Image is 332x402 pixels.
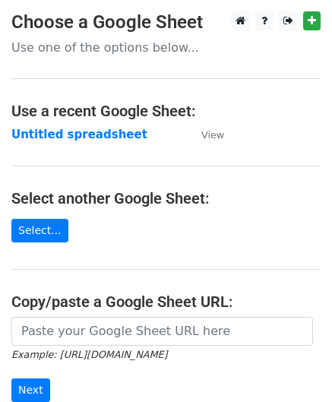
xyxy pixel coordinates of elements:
a: View [186,128,224,141]
h3: Choose a Google Sheet [11,11,321,33]
a: Untitled spreadsheet [11,128,147,141]
h4: Use a recent Google Sheet: [11,102,321,120]
h4: Copy/paste a Google Sheet URL: [11,293,321,311]
input: Paste your Google Sheet URL here [11,317,313,346]
input: Next [11,378,50,402]
a: Select... [11,219,68,242]
small: View [201,129,224,141]
p: Use one of the options below... [11,40,321,55]
h4: Select another Google Sheet: [11,189,321,207]
small: Example: [URL][DOMAIN_NAME] [11,349,167,360]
